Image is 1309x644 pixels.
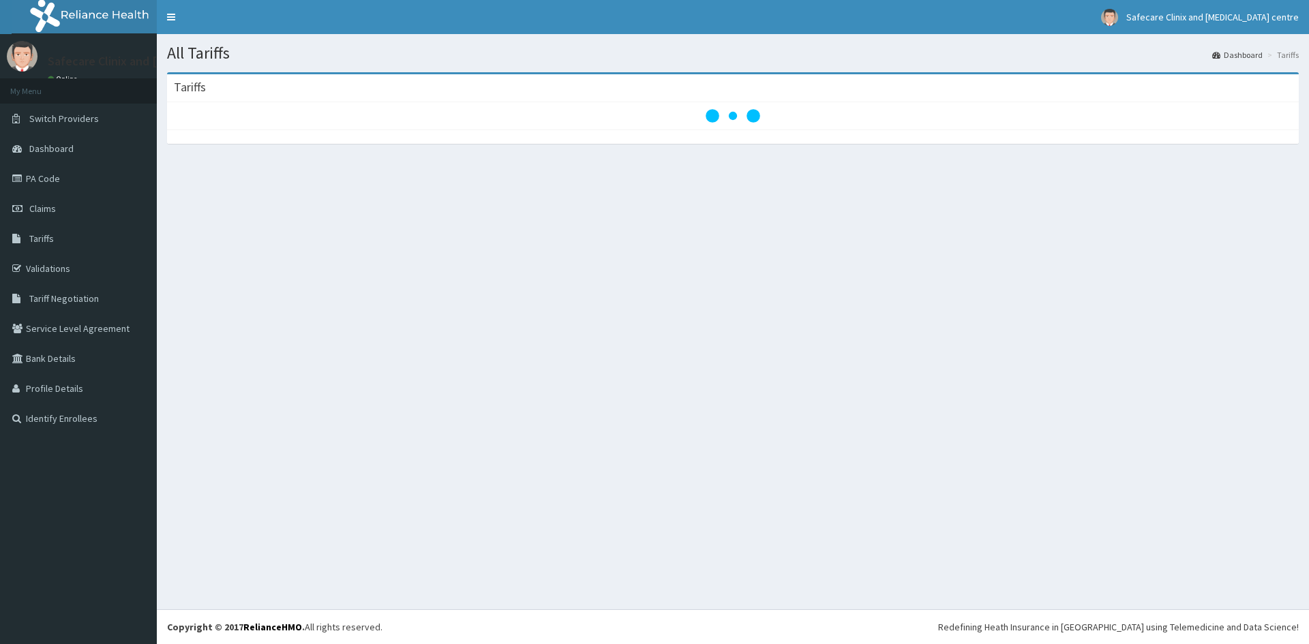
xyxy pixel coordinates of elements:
[938,620,1299,634] div: Redefining Heath Insurance in [GEOGRAPHIC_DATA] using Telemedicine and Data Science!
[48,55,280,67] p: Safecare Clinix and [MEDICAL_DATA] centre
[7,41,37,72] img: User Image
[706,89,760,143] svg: audio-loading
[1212,49,1263,61] a: Dashboard
[1126,11,1299,23] span: Safecare Clinix and [MEDICAL_DATA] centre
[243,621,302,633] a: RelianceHMO
[167,621,305,633] strong: Copyright © 2017 .
[48,74,80,84] a: Online
[1264,49,1299,61] li: Tariffs
[174,81,206,93] h3: Tariffs
[157,609,1309,644] footer: All rights reserved.
[29,112,99,125] span: Switch Providers
[1101,9,1118,26] img: User Image
[167,44,1299,62] h1: All Tariffs
[29,202,56,215] span: Claims
[29,232,54,245] span: Tariffs
[29,292,99,305] span: Tariff Negotiation
[29,142,74,155] span: Dashboard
